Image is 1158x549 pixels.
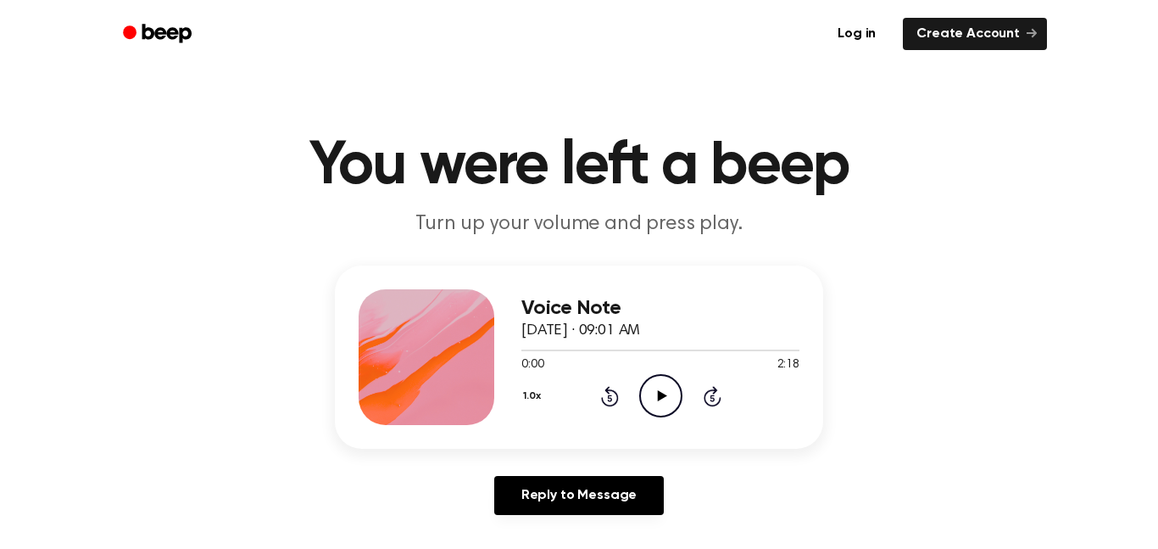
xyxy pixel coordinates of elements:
[821,14,893,53] a: Log in
[494,476,664,515] a: Reply to Message
[521,382,547,411] button: 1.0x
[521,323,640,339] span: [DATE] · 09:01 AM
[111,18,207,51] a: Beep
[253,210,905,238] p: Turn up your volume and press play.
[521,297,799,320] h3: Voice Note
[145,136,1013,197] h1: You were left a beep
[777,356,799,374] span: 2:18
[521,356,543,374] span: 0:00
[903,18,1047,50] a: Create Account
